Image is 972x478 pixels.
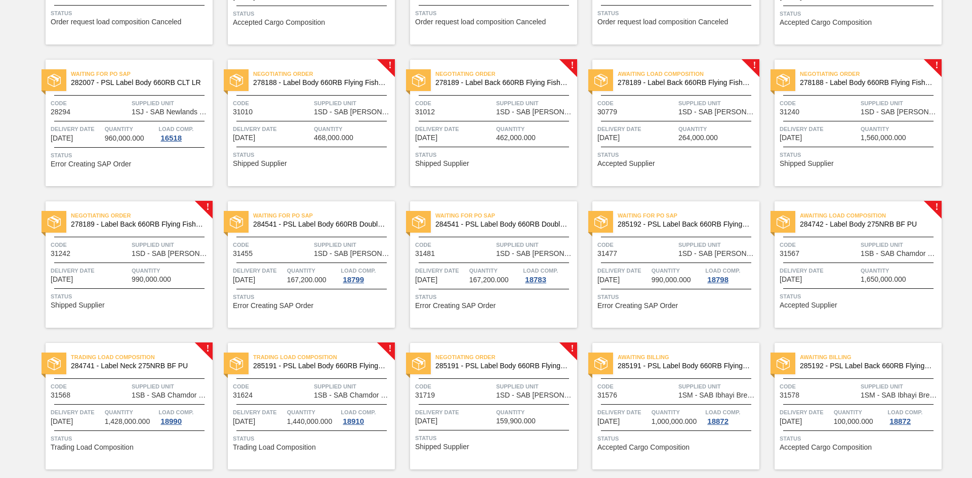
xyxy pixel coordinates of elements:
span: Supplied Unit [314,240,392,250]
span: Status [415,433,575,443]
span: Code [415,381,494,392]
span: Load Comp. [887,407,922,417]
span: 1SD - SAB Rosslyn Brewery [314,108,392,116]
img: status [412,74,425,87]
span: 1SB - SAB Chamdor Brewery [132,392,210,399]
span: 278188 - Label Body 660RB Flying Fish Lemon 2020 [800,79,934,86]
span: Quantity [652,266,703,276]
span: Load Comp. [158,124,193,134]
a: Load Comp.18798 [705,266,757,284]
span: 09/12/2025 [233,418,255,425]
span: 08/29/2025 [780,134,802,142]
span: 31567 [780,250,799,257]
span: Supplied Unit [132,381,210,392]
img: status [230,74,243,87]
span: Accepted Cargo Composition [780,19,872,26]
span: 31578 [780,392,799,399]
span: Status [415,150,575,160]
span: Shipped Supplier [415,443,469,451]
span: Delivery Date [597,407,649,417]
span: Supplied Unit [314,98,392,108]
span: 1,440,000.000 [287,418,333,425]
span: Code [51,381,129,392]
span: 31568 [51,392,70,399]
a: !statusNegotiating Order278189 - Label Back 660RB Flying Fish Lemon 2020Code31012Supplied Unit1SD... [395,60,577,186]
span: 28294 [51,108,70,116]
span: Accepted Supplier [780,301,837,309]
span: Code [415,240,494,250]
span: 462,000.000 [496,134,536,142]
span: Delivery Date [233,407,285,417]
img: status [230,215,243,229]
span: Negotiating Order [435,352,577,362]
span: Negotiating Order [435,69,577,79]
span: Status [597,433,757,444]
span: 09/12/2025 [780,418,802,425]
span: Trading Load Composition [253,352,395,362]
span: Quantity [105,124,156,134]
a: Load Comp.18872 [705,407,757,425]
span: 05/10/2025 [51,135,73,142]
span: Delivery Date [51,266,129,276]
a: Load Comp.18910 [341,407,392,425]
span: 285192 - PSL Label Back 660RB FlyingFish Lemon PU [618,221,751,228]
span: 278188 - Label Body 660RB Flying Fish Lemon 2020 [253,79,387,86]
span: 08/23/2025 [233,134,255,142]
span: 1SD - SAB Rosslyn Brewery [861,108,939,116]
span: Quantity [861,266,939,276]
span: 278189 - Label Back 660RB Flying Fish Lemon 2020 [435,79,569,86]
span: Waiting for PO SAP [435,210,577,221]
span: Waiting for PO SAP [71,69,213,79]
span: Delivery Date [597,266,649,276]
div: 18799 [341,276,366,284]
a: statusWaiting for PO SAP284541 - PSL Label Body 660RB Double Malt 23Code31455Supplied Unit1SD - S... [213,201,395,328]
span: Status [233,433,392,444]
span: Status [233,9,392,19]
span: Quantity [105,407,156,417]
span: Status [233,292,392,302]
span: Quantity [678,124,757,134]
span: 09/05/2025 [233,276,255,284]
span: Code [597,240,676,250]
a: Load Comp.18872 [887,407,939,425]
span: Status [597,292,757,302]
span: Supplied Unit [861,381,939,392]
span: Supplied Unit [861,98,939,108]
span: 1SD - SAB Rosslyn Brewery [678,108,757,116]
span: Supplied Unit [496,381,575,392]
img: status [594,357,607,370]
span: Status [51,150,210,160]
span: Delivery Date [597,124,676,134]
img: status [412,357,425,370]
span: Status [597,150,757,160]
a: Load Comp.18990 [158,407,210,425]
span: 1SD - SAB Rosslyn Brewery [132,250,210,257]
span: 285191 - PSL Label Body 660RB FlyingFish Lemon PU [435,362,569,370]
span: Delivery Date [415,266,467,276]
a: !statusNegotiating Order285191 - PSL Label Body 660RB FlyingFish Lemon PUCode31719Supplied Unit1S... [395,343,577,469]
div: 18872 [887,417,913,425]
span: Delivery Date [780,407,831,417]
span: 31455 [233,250,253,257]
span: Load Comp. [341,266,376,276]
span: 1SD - SAB Rosslyn Brewery [678,250,757,257]
img: status [48,357,61,370]
img: status [594,74,607,87]
span: Trading Load Composition [233,444,316,451]
a: statusAwaiting Billing285191 - PSL Label Body 660RB FlyingFish Lemon PUCode31576Supplied Unit1SM ... [577,343,759,469]
span: Code [780,240,858,250]
span: Error Creating SAP Order [51,160,131,168]
span: 31240 [780,108,799,116]
span: Code [233,240,311,250]
span: 09/06/2025 [415,276,437,284]
a: !statusTrading Load Composition284741 - Label Neck 275NRB BF PUCode31568Supplied Unit1SB - SAB Ch... [30,343,213,469]
span: Negotiating Order [800,69,942,79]
span: 1,428,000.000 [105,418,150,425]
img: status [777,357,790,370]
span: 09/06/2025 [597,276,620,284]
span: Accepted Supplier [597,160,655,167]
span: Supplied Unit [496,240,575,250]
span: Accepted Cargo Composition [597,444,690,451]
span: Supplied Unit [314,381,392,392]
a: statusWaiting for PO SAP285192 - PSL Label Back 660RB FlyingFish Lemon PUCode31477Supplied Unit1S... [577,201,759,328]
